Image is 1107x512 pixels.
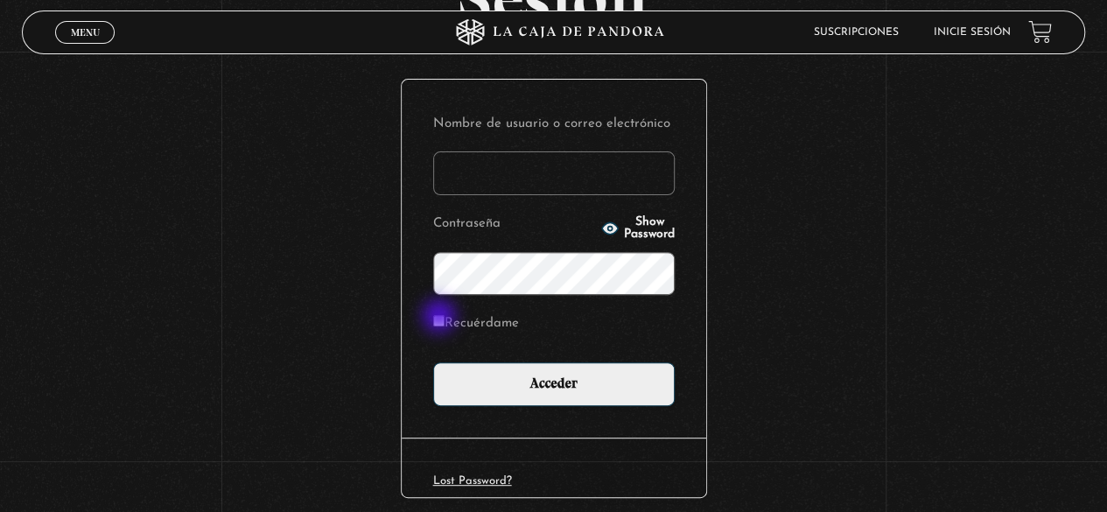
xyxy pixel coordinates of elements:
[1028,20,1052,44] a: View your shopping cart
[433,111,675,138] label: Nombre de usuario o correo electrónico
[65,41,106,53] span: Cerrar
[934,27,1011,38] a: Inicie sesión
[601,216,675,241] button: Show Password
[433,311,519,338] label: Recuérdame
[71,27,100,38] span: Menu
[433,315,445,326] input: Recuérdame
[433,475,512,487] a: Lost Password?
[433,362,675,406] input: Acceder
[624,216,675,241] span: Show Password
[814,27,899,38] a: Suscripciones
[433,211,597,238] label: Contraseña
